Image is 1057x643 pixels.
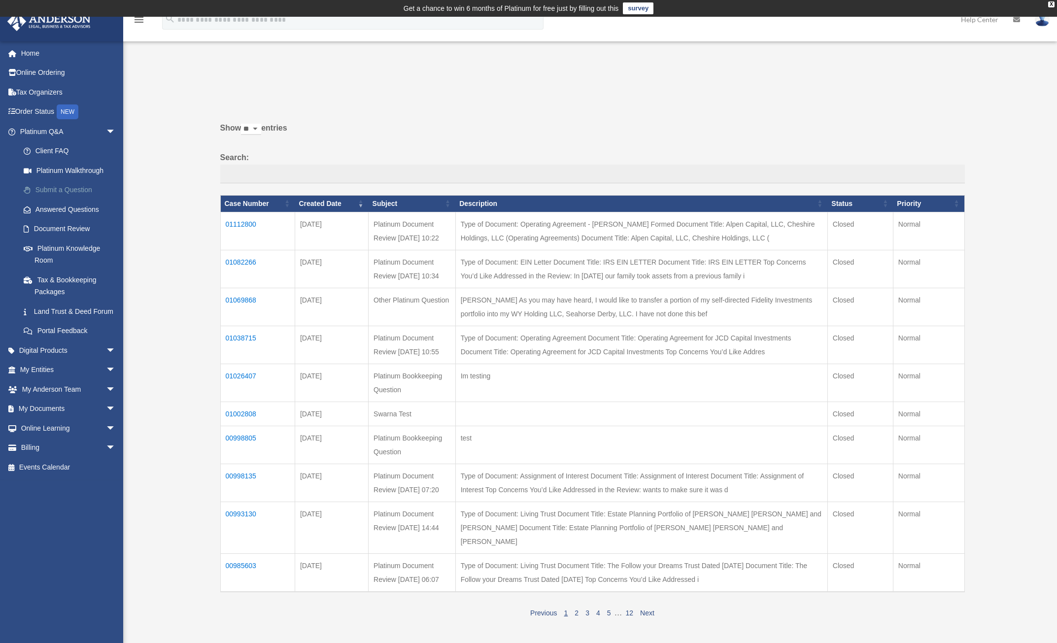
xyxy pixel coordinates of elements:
a: Home [7,43,131,63]
a: Next [640,609,654,617]
a: Document Review [14,219,131,239]
a: Submit a Question [14,180,131,200]
i: menu [133,14,145,26]
td: 01002808 [220,402,295,426]
span: arrow_drop_down [106,122,126,142]
a: 2 [575,609,579,617]
a: Online Learningarrow_drop_down [7,418,131,438]
td: [DATE] [295,288,368,326]
a: Portal Feedback [14,321,131,341]
a: Previous [530,609,557,617]
a: Platinum Walkthrough [14,161,131,180]
td: Platinum Document Review [DATE] 14:44 [369,502,456,553]
td: [PERSON_NAME] As you may have heard, I would like to transfer a portion of my self-directed Fidel... [455,288,827,326]
td: Type of Document: EIN Letter Document Title: IRS EIN LETTER Document Title: IRS EIN LETTER Top Co... [455,250,827,288]
td: 00985603 [220,553,295,592]
td: Closed [827,502,893,553]
td: 01038715 [220,326,295,364]
a: Platinum Q&Aarrow_drop_down [7,122,131,141]
a: Billingarrow_drop_down [7,438,131,458]
td: [DATE] [295,326,368,364]
td: Closed [827,250,893,288]
th: Created Date: activate to sort column ascending [295,195,368,212]
a: 12 [626,609,634,617]
td: Platinum Bookkeeping Question [369,426,456,464]
img: User Pic [1035,12,1050,27]
td: Closed [827,553,893,592]
a: My Anderson Teamarrow_drop_down [7,379,131,399]
label: Show entries [220,121,965,145]
td: Other Platinum Question [369,288,456,326]
a: 3 [585,609,589,617]
span: arrow_drop_down [106,418,126,439]
td: [DATE] [295,250,368,288]
td: [DATE] [295,553,368,592]
td: 00993130 [220,502,295,553]
td: Platinum Document Review [DATE] 10:55 [369,326,456,364]
span: arrow_drop_down [106,360,126,380]
span: arrow_drop_down [106,340,126,361]
i: search [165,13,175,24]
td: Type of Document: Operating Agreement - [PERSON_NAME] Formed Document Title: Alpen Capital, LLC, ... [455,212,827,250]
a: My Entitiesarrow_drop_down [7,360,131,380]
th: Description: activate to sort column ascending [455,195,827,212]
input: Search: [220,165,965,183]
td: Normal [893,502,964,553]
a: Events Calendar [7,457,131,477]
a: Tax Organizers [7,82,131,102]
td: Platinum Document Review [DATE] 07:20 [369,464,456,502]
th: Status: activate to sort column ascending [827,195,893,212]
label: Search: [220,151,965,183]
a: Answered Questions [14,200,126,219]
td: [DATE] [295,212,368,250]
a: 4 [596,609,600,617]
td: Closed [827,288,893,326]
th: Priority: activate to sort column ascending [893,195,964,212]
a: Tax & Bookkeeping Packages [14,270,131,302]
td: Closed [827,464,893,502]
td: Normal [893,553,964,592]
td: 01112800 [220,212,295,250]
span: arrow_drop_down [106,399,126,419]
td: Platinum Document Review [DATE] 10:22 [369,212,456,250]
td: Im testing [455,364,827,402]
td: Type of Document: Living Trust Document Title: Estate Planning Portfolio of [PERSON_NAME] [PERSON... [455,502,827,553]
td: 01026407 [220,364,295,402]
div: NEW [57,104,78,119]
td: Normal [893,250,964,288]
div: Get a chance to win 6 months of Platinum for free just by filling out this [404,2,619,14]
a: Client FAQ [14,141,131,161]
td: [DATE] [295,464,368,502]
td: Platinum Document Review [DATE] 10:34 [369,250,456,288]
a: Platinum Knowledge Room [14,238,131,270]
span: arrow_drop_down [106,379,126,400]
th: Subject: activate to sort column ascending [369,195,456,212]
a: menu [133,17,145,26]
td: Normal [893,364,964,402]
img: Anderson Advisors Platinum Portal [4,12,94,31]
a: 5 [607,609,611,617]
td: [DATE] [295,364,368,402]
td: Platinum Bookkeeping Question [369,364,456,402]
td: Closed [827,326,893,364]
td: Closed [827,426,893,464]
td: Type of Document: Living Trust Document Title: The Follow your Dreams Trust Dated [DATE] Document... [455,553,827,592]
a: 1 [564,609,568,617]
div: close [1048,1,1055,7]
td: Normal [893,464,964,502]
td: [DATE] [295,502,368,553]
th: Case Number: activate to sort column ascending [220,195,295,212]
td: Closed [827,212,893,250]
td: Normal [893,326,964,364]
td: [DATE] [295,402,368,426]
a: survey [623,2,653,14]
td: Normal [893,288,964,326]
span: arrow_drop_down [106,438,126,458]
select: Showentries [241,124,261,135]
a: Land Trust & Deed Forum [14,302,131,321]
td: Type of Document: Assignment of Interest Document Title: Assignment of Interest Document Title: A... [455,464,827,502]
a: Online Ordering [7,63,131,83]
td: 00998135 [220,464,295,502]
td: Type of Document: Operating Agreement Document Title: Operating Agreement for JCD Capital Investm... [455,326,827,364]
td: Normal [893,426,964,464]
